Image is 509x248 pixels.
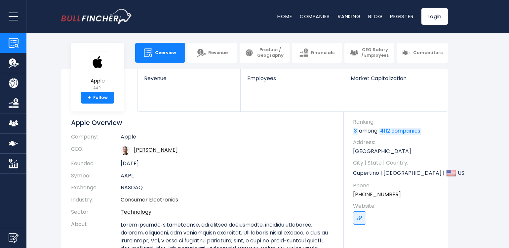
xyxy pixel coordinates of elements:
[86,51,109,92] a: Apple AAPL
[81,92,114,104] a: +Follow
[379,128,421,135] a: 4112 companies
[61,9,132,24] img: bullfincher logo
[71,158,121,170] th: Founded:
[71,206,121,218] th: Sector:
[208,50,228,56] span: Revenue
[353,211,366,225] a: Go to link
[135,43,185,63] a: Overview
[353,191,401,198] a: [PHONE_NUMBER]
[121,182,334,194] td: NASDAQ
[344,69,447,93] a: Market Capitalization
[256,47,284,58] span: Product / Geography
[71,118,334,127] h1: Apple Overview
[421,8,448,25] a: Login
[71,182,121,194] th: Exchange:
[338,13,360,20] a: Ranking
[137,69,240,93] a: Revenue
[277,13,292,20] a: Home
[368,13,382,20] a: Blog
[144,75,234,81] span: Revenue
[353,118,441,126] span: Ranking:
[187,43,237,63] a: Revenue
[351,75,441,81] span: Market Capitalization
[121,134,334,143] td: Apple
[390,13,413,20] a: Register
[353,128,358,135] a: 3
[121,196,178,203] a: Consumer Electronics
[353,148,441,155] p: [GEOGRAPHIC_DATA]
[413,50,443,56] span: Competitors
[71,170,121,182] th: Symbol:
[155,50,176,56] span: Overview
[88,95,91,101] strong: +
[361,47,389,58] span: CEO Salary / Employees
[300,13,330,20] a: Companies
[247,75,337,81] span: Employees
[71,143,121,158] th: CEO:
[134,146,178,154] a: ceo
[86,78,109,84] span: Apple
[71,134,121,143] th: Company:
[61,9,132,24] a: Go to homepage
[311,50,334,56] span: Financials
[71,194,121,206] th: Industry:
[240,43,290,63] a: Product / Geography
[121,146,130,155] img: tim-cook.jpg
[353,168,441,178] p: Cupertino | [GEOGRAPHIC_DATA] | US
[353,202,441,210] span: Website:
[292,43,342,63] a: Financials
[121,170,334,182] td: AAPL
[241,69,343,93] a: Employees
[353,139,441,146] span: Address:
[353,127,441,135] p: among
[353,159,441,167] span: City | State | Country:
[353,182,441,189] span: Phone:
[121,158,334,170] td: [DATE]
[344,43,394,63] a: CEO Salary / Employees
[397,43,448,63] a: Competitors
[86,85,109,91] small: AAPL
[121,208,151,216] a: Technology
